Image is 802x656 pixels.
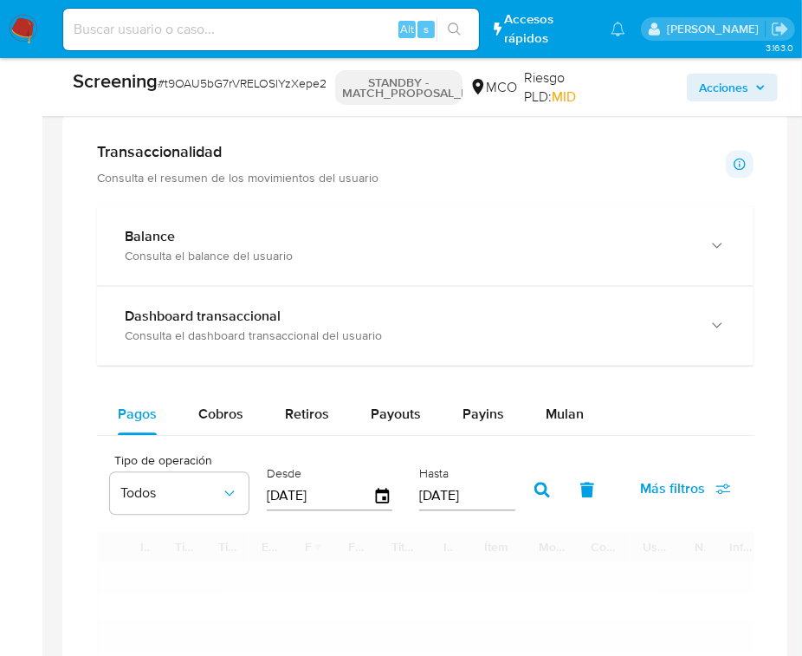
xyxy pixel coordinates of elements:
span: Acciones [699,74,748,101]
button: Acciones [687,74,778,101]
span: MID [553,87,577,107]
b: Screening [73,67,158,94]
input: Buscar usuario o caso... [63,18,479,41]
p: STANDBY - MATCH_PROPOSAL_I [335,70,462,105]
span: 3.163.0 [766,41,793,55]
span: s [424,21,429,37]
a: Notificaciones [611,22,625,36]
span: Alt [400,21,414,37]
span: Riesgo PLD: [525,68,585,106]
button: search-icon [437,17,472,42]
p: marcela.perdomo@mercadolibre.com.co [667,21,765,37]
a: Salir [771,20,789,38]
span: # t9OAU5bG7rVRELOSlYzXepe2 [158,75,327,92]
div: MCO [469,78,518,97]
span: Accesos rápidos [504,10,593,47]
